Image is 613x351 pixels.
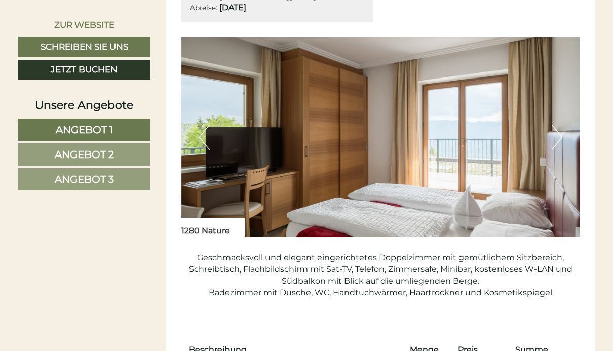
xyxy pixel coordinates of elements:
button: Next [552,125,562,150]
span: Angebot 1 [56,124,113,136]
a: Zur Website [18,15,150,34]
b: [DATE] [219,3,246,12]
span: Angebot 3 [55,173,114,185]
img: image [181,37,581,237]
div: Unsere Angebote [18,97,150,113]
div: 1280 Nature [181,218,245,237]
button: Previous [199,125,210,150]
a: Schreiben Sie uns [18,37,150,57]
small: Abreise: [190,4,217,12]
p: Geschmacksvoll und elegant eingerichtetes Doppelzimmer mit gemütlichem Sitzbereich, Schreibtisch,... [181,252,581,298]
span: Angebot 2 [55,148,114,161]
a: Jetzt buchen [18,60,150,80]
